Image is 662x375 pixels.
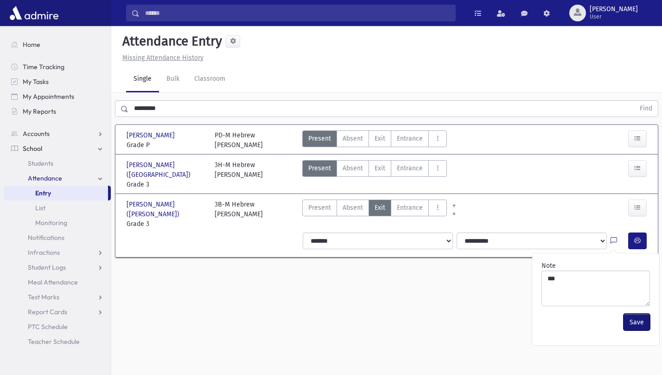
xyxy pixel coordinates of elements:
img: AdmirePro [7,4,61,22]
a: Single [126,66,159,92]
a: Entry [4,186,108,200]
div: AttTypes [302,200,447,229]
span: [PERSON_NAME] ([GEOGRAPHIC_DATA]) [127,160,205,180]
span: Home [23,40,40,49]
a: Report Cards [4,304,111,319]
div: AttTypes [302,160,447,189]
a: Monitoring [4,215,111,230]
span: Grade 3 [127,180,205,189]
span: Meal Attendance [28,278,78,286]
span: Student Logs [28,263,66,272]
span: Exit [375,163,385,173]
div: 3H-M Hebrew [PERSON_NAME] [215,160,263,189]
span: School [23,144,42,153]
a: My Appointments [4,89,111,104]
span: Exit [375,134,385,143]
a: Students [4,156,111,171]
span: Teacher Schedule [28,337,80,346]
span: Absent [343,203,363,213]
span: Absent [343,134,363,143]
span: List [35,204,45,212]
span: Time Tracking [23,63,64,71]
span: Infractions [28,248,60,257]
span: Entrance [397,163,423,173]
label: Note [541,261,556,271]
span: Entrance [397,134,423,143]
a: My Reports [4,104,111,119]
span: Test Marks [28,293,59,301]
span: My Reports [23,107,56,116]
a: Attendance [4,171,111,186]
a: Classroom [187,66,233,92]
div: PD-M Hebrew [PERSON_NAME] [215,130,263,150]
a: School [4,141,111,156]
span: Students [28,159,53,168]
span: Grade 3 [127,219,205,229]
a: PTC Schedule [4,319,111,334]
a: Home [4,37,111,52]
span: [PERSON_NAME] ([PERSON_NAME]) [127,200,205,219]
button: Save [624,314,650,330]
div: AttTypes [302,130,447,150]
span: [PERSON_NAME] [127,130,177,140]
span: Present [308,134,331,143]
a: Infractions [4,245,111,260]
span: Attendance [28,174,62,182]
span: Present [308,163,331,173]
a: My Tasks [4,74,111,89]
button: Find [634,101,658,116]
a: Student Logs [4,260,111,275]
span: Report Cards [28,308,67,316]
span: User [590,13,638,20]
div: 3B-M Hebrew [PERSON_NAME] [215,200,263,229]
a: List [4,200,111,215]
a: Notifications [4,230,111,245]
a: Teacher Schedule [4,334,111,349]
span: Monitoring [35,219,67,227]
span: Entry [35,189,51,197]
span: Exit [375,203,385,213]
span: My Tasks [23,78,49,86]
u: Missing Attendance History [122,54,204,62]
span: PTC Schedule [28,323,68,331]
h5: Attendance Entry [119,33,222,49]
a: Meal Attendance [4,275,111,290]
span: My Appointments [23,92,74,101]
input: Search [140,5,455,21]
a: Test Marks [4,290,111,304]
a: Bulk [159,66,187,92]
span: Notifications [28,233,64,242]
a: Missing Attendance History [119,54,204,62]
span: [PERSON_NAME] [590,6,638,13]
span: Grade P [127,140,205,150]
a: Time Tracking [4,59,111,74]
span: Present [308,203,331,213]
span: Accounts [23,129,50,138]
span: Entrance [397,203,423,213]
a: Accounts [4,126,111,141]
span: Absent [343,163,363,173]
